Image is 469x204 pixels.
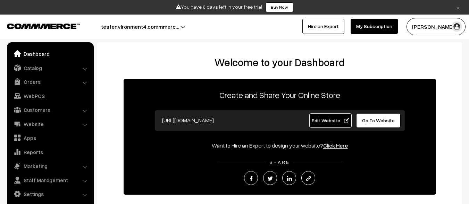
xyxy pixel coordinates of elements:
[9,160,91,172] a: Marketing
[124,141,436,150] div: Want to Hire an Expert to design your website?
[9,188,91,200] a: Settings
[9,146,91,158] a: Reports
[266,159,293,165] span: SHARE
[9,47,91,60] a: Dashboard
[104,56,455,69] h2: Welcome to your Dashboard
[9,118,91,130] a: Website
[302,19,344,34] a: Hire an Expert
[9,174,91,186] a: Staff Management
[356,113,401,128] a: Go To Website
[351,19,398,34] a: My Subscription
[9,90,91,102] a: WebPOS
[309,113,352,128] a: Edit Website
[266,2,293,12] a: Buy Now
[9,104,91,116] a: Customers
[312,117,349,123] span: Edit Website
[9,132,91,144] a: Apps
[77,18,203,35] button: testenvironment4.commmerc…
[9,62,91,74] a: Catalog
[2,2,467,12] div: You have 6 days left in your free trial
[323,142,348,149] a: Click Here
[124,89,436,101] p: Create and Share Your Online Store
[9,76,91,88] a: Orders
[452,21,462,32] img: user
[362,117,395,123] span: Go To Website
[407,18,466,35] button: [PERSON_NAME]
[7,21,68,30] a: COMMMERCE
[453,3,463,11] a: ×
[7,24,80,29] img: COMMMERCE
